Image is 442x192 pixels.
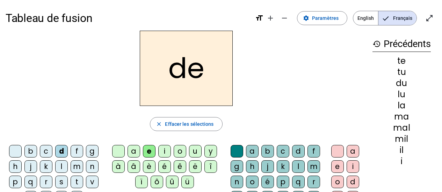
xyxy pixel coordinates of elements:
h3: Précédents [372,36,431,52]
div: r [307,176,320,188]
div: ë [189,160,202,173]
div: te [372,57,431,65]
button: Entrer en plein écran [422,11,436,25]
button: Augmenter la taille de la police [263,11,277,25]
div: tu [372,68,431,76]
div: ü [181,176,194,188]
div: è [143,160,155,173]
div: r [40,176,52,188]
div: v [86,176,99,188]
div: e [331,160,344,173]
span: Paramètres [312,14,339,22]
div: n [231,176,243,188]
div: l [292,160,305,173]
div: du [372,79,431,87]
div: g [86,145,99,158]
div: é [158,160,171,173]
h1: Tableau de fusion [6,7,249,29]
mat-icon: add [266,14,275,22]
div: l [55,160,68,173]
div: à [112,160,125,173]
div: n [86,160,99,173]
div: q [292,176,305,188]
div: m [71,160,83,173]
div: o [246,176,259,188]
div: il [372,146,431,154]
span: English [353,11,378,25]
div: b [261,145,274,158]
div: o [174,145,186,158]
div: ï [135,176,148,188]
mat-icon: format_size [255,14,263,22]
div: t [71,176,83,188]
div: q [24,176,37,188]
button: Diminuer la taille de la police [277,11,291,25]
div: p [277,176,289,188]
div: mal [372,124,431,132]
div: a [128,145,140,158]
mat-icon: close [156,121,162,127]
div: mil [372,135,431,143]
div: m [307,160,320,173]
div: i [372,157,431,166]
div: p [9,176,22,188]
div: j [24,160,37,173]
div: â [128,160,140,173]
div: f [71,145,83,158]
mat-button-toggle-group: Language selection [353,11,417,25]
div: ê [174,160,186,173]
div: û [166,176,179,188]
mat-icon: history [372,40,381,48]
div: f [307,145,320,158]
div: y [204,145,217,158]
div: k [277,160,289,173]
div: i [158,145,171,158]
div: g [231,160,243,173]
button: Effacer les sélections [150,117,222,131]
div: d [292,145,305,158]
div: d [347,176,359,188]
div: u [189,145,202,158]
mat-icon: settings [303,15,309,21]
div: s [55,176,68,188]
h2: de [140,31,233,106]
div: ô [151,176,163,188]
button: Paramètres [297,11,347,25]
mat-icon: remove [280,14,289,22]
div: h [246,160,259,173]
div: d [55,145,68,158]
div: a [347,145,359,158]
div: e [143,145,155,158]
div: k [40,160,52,173]
div: a [246,145,259,158]
div: o [331,176,344,188]
div: b [24,145,37,158]
div: h [9,160,22,173]
span: Effacer les sélections [165,120,213,128]
div: c [40,145,52,158]
span: Français [378,11,416,25]
div: ma [372,113,431,121]
div: i [347,160,359,173]
div: lu [372,90,431,99]
div: é [261,176,274,188]
mat-icon: open_in_full [425,14,434,22]
div: c [277,145,289,158]
div: î [204,160,217,173]
div: j [261,160,274,173]
div: la [372,101,431,110]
